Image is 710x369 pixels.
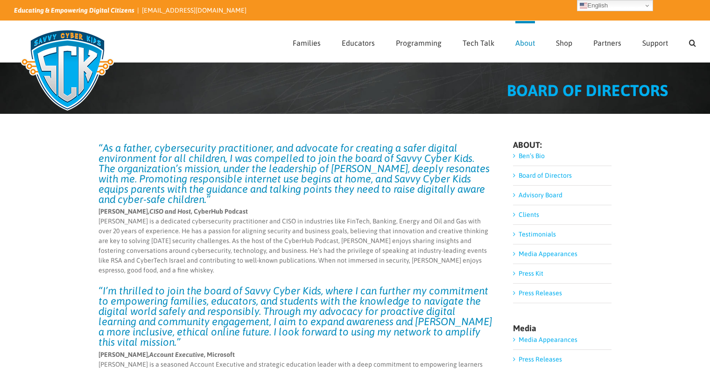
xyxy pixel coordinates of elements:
[293,21,321,62] a: Families
[463,39,494,47] span: Tech Talk
[149,208,191,215] em: CISO and Host
[519,336,577,343] a: Media Appearances
[98,351,235,358] strong: [PERSON_NAME], , Microsoft
[293,21,696,62] nav: Main Menu
[556,21,572,62] a: Shop
[142,7,246,14] a: [EMAIL_ADDRESS][DOMAIN_NAME]
[98,208,248,215] strong: [PERSON_NAME], , CyberHub Podcast
[580,2,587,9] img: en
[642,39,668,47] span: Support
[689,21,696,62] a: Search
[98,207,493,275] p: [PERSON_NAME] is a dedicated cybersecurity practitioner and CISO in industries like FinTech, Bank...
[519,289,562,297] a: Press Releases
[507,81,668,99] span: BOARD OF DIRECTORS
[342,21,375,62] a: Educators
[642,21,668,62] a: Support
[513,141,612,149] h4: ABOUT:
[149,351,204,358] em: Account Executive
[515,39,535,47] span: About
[519,211,539,218] a: Clients
[396,21,442,62] a: Programming
[515,21,535,62] a: About
[463,21,494,62] a: Tech Talk
[293,39,321,47] span: Families
[98,285,492,348] em: “I’m thrilled to join the board of Savvy Cyber Kids, where I can further my commitment to empower...
[14,7,134,14] i: Educating & Empowering Digital Citizens
[14,23,121,117] img: Savvy Cyber Kids Logo
[342,39,375,47] span: Educators
[396,39,442,47] span: Programming
[519,270,543,277] a: Press Kit
[593,21,621,62] a: Partners
[519,191,562,199] a: Advisory Board
[593,39,621,47] span: Partners
[513,324,612,333] h4: Media
[519,172,572,179] a: Board of Directors
[519,230,556,238] a: Testimonials
[519,250,577,258] a: Media Appearances
[98,142,490,205] em: “As a father, cybersecurity practitioner, and advocate for creating a safer digital environment f...
[556,39,572,47] span: Shop
[519,152,545,160] a: Ben’s Bio
[519,355,562,363] a: Press Releases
